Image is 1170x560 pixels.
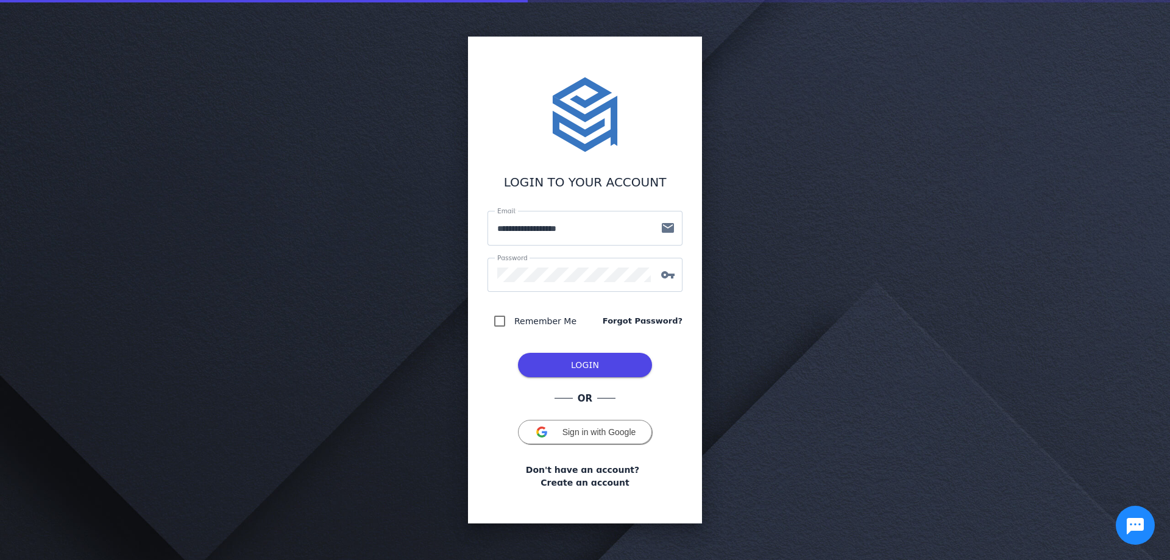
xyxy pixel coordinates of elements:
[571,360,599,370] span: LOGIN
[512,314,576,328] label: Remember Me
[541,477,629,489] a: Create an account
[546,76,624,154] img: stacktome.svg
[573,392,597,406] span: OR
[487,173,682,191] div: LOGIN TO YOUR ACCOUNT
[518,420,652,444] button: Sign in with Google
[653,268,682,282] mat-icon: vpn_key
[526,464,639,477] span: Don't have an account?
[562,427,636,437] span: Sign in with Google
[497,207,515,214] mat-label: Email
[603,315,682,327] a: Forgot Password?
[518,353,652,377] button: LOG IN
[497,254,528,261] mat-label: Password
[653,221,682,235] mat-icon: mail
